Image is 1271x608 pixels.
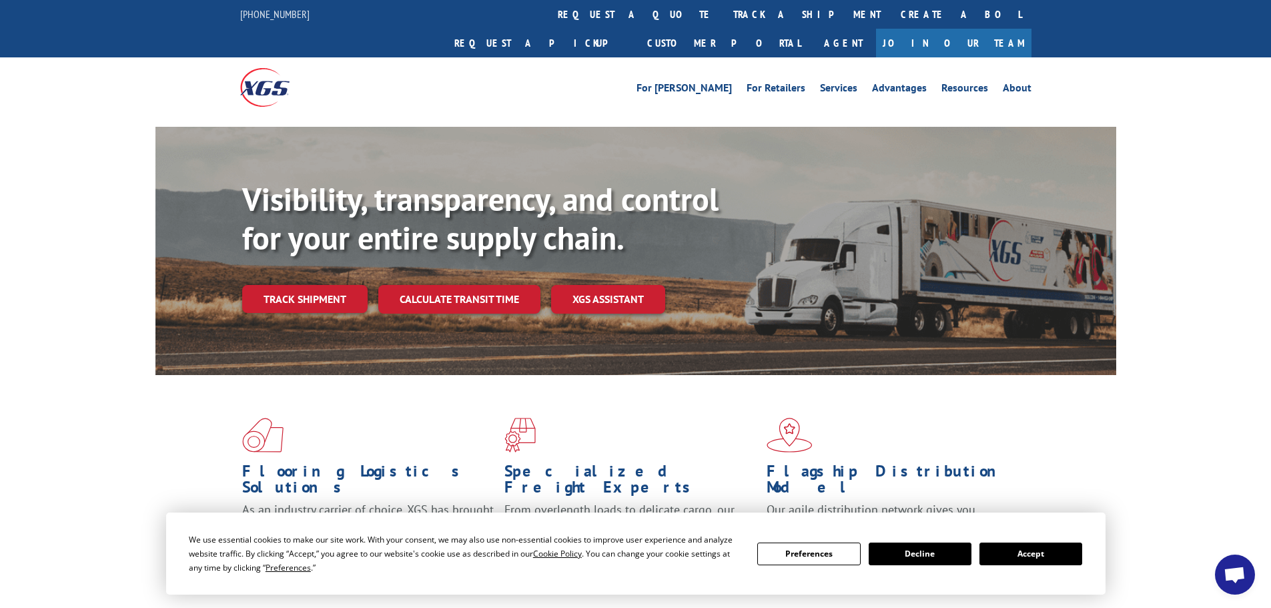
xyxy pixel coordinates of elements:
[767,502,1012,533] span: Our agile distribution network gives you nationwide inventory management on demand.
[242,418,284,452] img: xgs-icon-total-supply-chain-intelligence-red
[504,463,757,502] h1: Specialized Freight Experts
[1003,83,1031,97] a: About
[166,513,1106,595] div: Cookie Consent Prompt
[820,83,857,97] a: Services
[767,463,1019,502] h1: Flagship Distribution Model
[979,543,1082,565] button: Accept
[876,29,1031,57] a: Join Our Team
[242,285,368,313] a: Track shipment
[533,548,582,559] span: Cookie Policy
[189,533,741,575] div: We use essential cookies to make our site work. With your consent, we may also use non-essential ...
[757,543,860,565] button: Preferences
[378,285,540,314] a: Calculate transit time
[242,502,494,549] span: As an industry carrier of choice, XGS has brought innovation and dedication to flooring logistics...
[747,83,805,97] a: For Retailers
[240,7,310,21] a: [PHONE_NUMBER]
[811,29,876,57] a: Agent
[242,178,719,258] b: Visibility, transparency, and control for your entire supply chain.
[869,543,971,565] button: Decline
[504,418,536,452] img: xgs-icon-focused-on-flooring-red
[242,463,494,502] h1: Flooring Logistics Solutions
[551,285,665,314] a: XGS ASSISTANT
[637,83,732,97] a: For [PERSON_NAME]
[1215,555,1255,595] div: Open chat
[504,502,757,561] p: From overlength loads to delicate cargo, our experienced staff knows the best way to move your fr...
[872,83,927,97] a: Advantages
[637,29,811,57] a: Customer Portal
[767,418,813,452] img: xgs-icon-flagship-distribution-model-red
[444,29,637,57] a: Request a pickup
[941,83,988,97] a: Resources
[266,562,311,573] span: Preferences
